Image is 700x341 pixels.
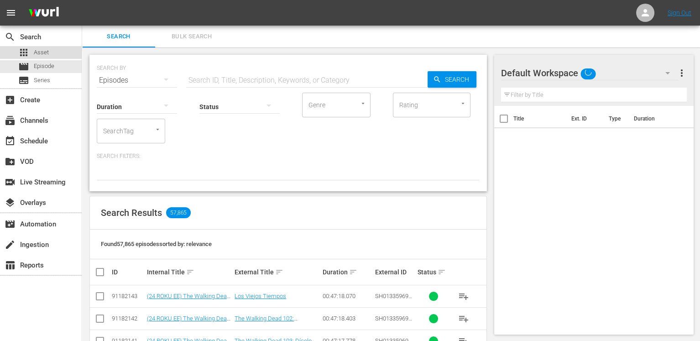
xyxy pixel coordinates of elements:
th: Duration [628,106,683,131]
div: 00:47:18.070 [323,293,372,299]
div: 00:47:18.403 [323,315,372,322]
span: Episode [18,61,29,72]
span: Search Results [101,207,162,218]
a: (24 ROKU EE) The Walking Dead 101: Los Viejos Tiempos [147,293,230,306]
span: Live Streaming [5,177,16,188]
a: The Walking Dead 102: [PERSON_NAME] [235,315,298,329]
span: more_vert [676,68,687,79]
span: sort [349,268,357,276]
span: Ingestion [5,239,16,250]
span: Schedule [5,136,16,147]
span: sort [275,268,283,276]
span: Search [441,71,476,88]
div: Default Workspace [501,60,679,86]
span: Asset [34,48,49,57]
a: Sign Out [668,9,691,16]
span: Bulk Search [161,31,223,42]
button: Open [459,99,467,108]
th: Type [603,106,628,131]
button: Search [428,71,476,88]
span: Episode [34,62,54,71]
span: apps [18,47,29,58]
div: External Title [235,267,319,278]
div: 91182143 [112,293,144,299]
span: SH013359690000 [375,315,412,329]
div: Internal Title [147,267,232,278]
button: Open [153,125,162,134]
button: playlist_add [453,308,475,330]
span: add_box [5,94,16,105]
div: Episodes [97,68,177,93]
th: Title [513,106,566,131]
p: Search Filters: [97,152,480,160]
span: Search [88,31,150,42]
span: sort [438,268,446,276]
img: ans4CAIJ8jUAAAAAAAAAAAAAAAAAAAAAAAAgQb4GAAAAAAAAAAAAAAAAAAAAAAAAJMjXAAAAAAAAAAAAAAAAAAAAAAAAgAT5G... [22,2,66,24]
div: Status [418,267,450,278]
div: 91182142 [112,315,144,322]
span: sort [186,268,194,276]
button: more_vert [676,62,687,84]
span: Channels [5,115,16,126]
span: playlist_add [458,313,469,324]
span: Found 57,865 episodes sorted by: relevance [101,241,212,247]
span: Search [5,31,16,42]
span: menu [5,7,16,18]
a: (24 ROKU EE) The Walking Dead 102: Agallas [147,315,230,329]
span: playlist_add [458,291,469,302]
div: Duration [323,267,372,278]
a: Los Viejos Tiempos [235,293,286,299]
span: 57,865 [166,207,191,218]
span: Series [18,75,29,86]
button: playlist_add [453,285,475,307]
div: External ID [375,268,414,276]
div: ID [112,268,144,276]
button: Open [359,99,367,108]
span: Reports [5,260,16,271]
span: Automation [5,219,16,230]
span: Series [34,76,50,85]
span: SH013359690000 [375,293,412,306]
th: Ext. ID [565,106,603,131]
span: Overlays [5,197,16,208]
span: VOD [5,156,16,167]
